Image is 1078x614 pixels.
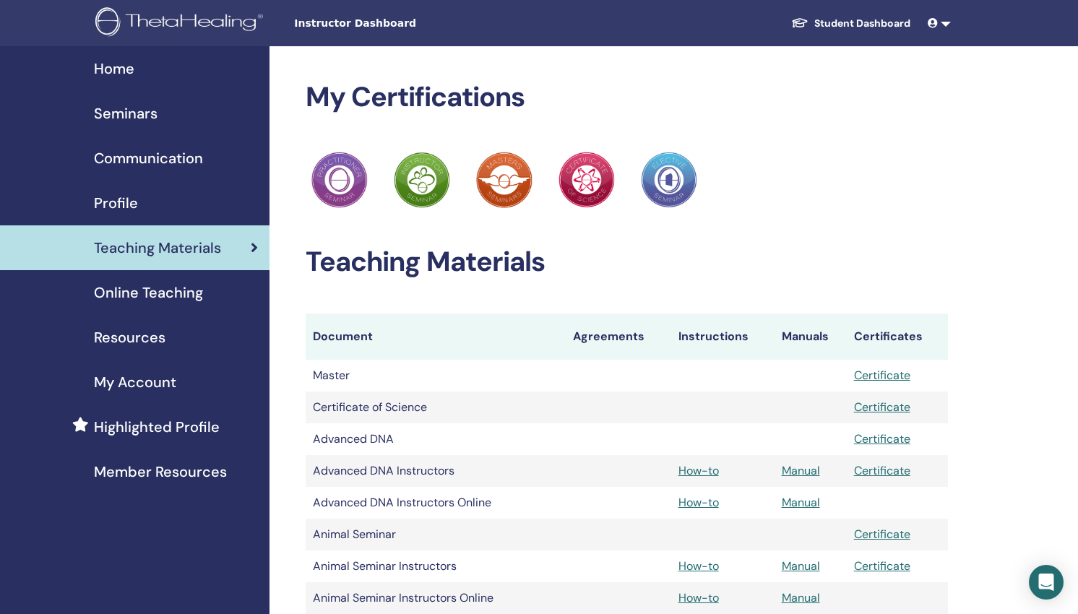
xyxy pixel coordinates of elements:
[306,360,566,392] td: Master
[311,152,368,208] img: Practitioner
[559,152,615,208] img: Practitioner
[854,399,910,415] a: Certificate
[306,582,566,614] td: Animal Seminar Instructors Online
[94,461,227,483] span: Member Resources
[854,368,910,383] a: Certificate
[94,327,165,348] span: Resources
[306,314,566,360] th: Document
[476,152,532,208] img: Practitioner
[671,314,775,360] th: Instructions
[641,152,697,208] img: Practitioner
[394,152,450,208] img: Practitioner
[306,519,566,550] td: Animal Seminar
[782,558,820,574] a: Manual
[94,416,220,438] span: Highlighted Profile
[678,495,719,510] a: How-to
[782,590,820,605] a: Manual
[306,392,566,423] td: Certificate of Science
[566,314,671,360] th: Agreements
[306,487,566,519] td: Advanced DNA Instructors Online
[294,16,511,31] span: Instructor Dashboard
[678,558,719,574] a: How-to
[854,431,910,446] a: Certificate
[95,7,268,40] img: logo.png
[94,237,221,259] span: Teaching Materials
[306,455,566,487] td: Advanced DNA Instructors
[775,314,847,360] th: Manuals
[854,463,910,478] a: Certificate
[678,590,719,605] a: How-to
[678,463,719,478] a: How-to
[94,58,134,79] span: Home
[782,463,820,478] a: Manual
[306,246,948,279] h2: Teaching Materials
[782,495,820,510] a: Manual
[94,282,203,303] span: Online Teaching
[1029,565,1064,600] div: Open Intercom Messenger
[854,558,910,574] a: Certificate
[847,314,948,360] th: Certificates
[306,550,566,582] td: Animal Seminar Instructors
[94,103,158,124] span: Seminars
[306,423,566,455] td: Advanced DNA
[791,17,808,29] img: graduation-cap-white.svg
[854,527,910,542] a: Certificate
[780,10,922,37] a: Student Dashboard
[94,371,176,393] span: My Account
[94,147,203,169] span: Communication
[306,81,948,114] h2: My Certifications
[94,192,138,214] span: Profile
